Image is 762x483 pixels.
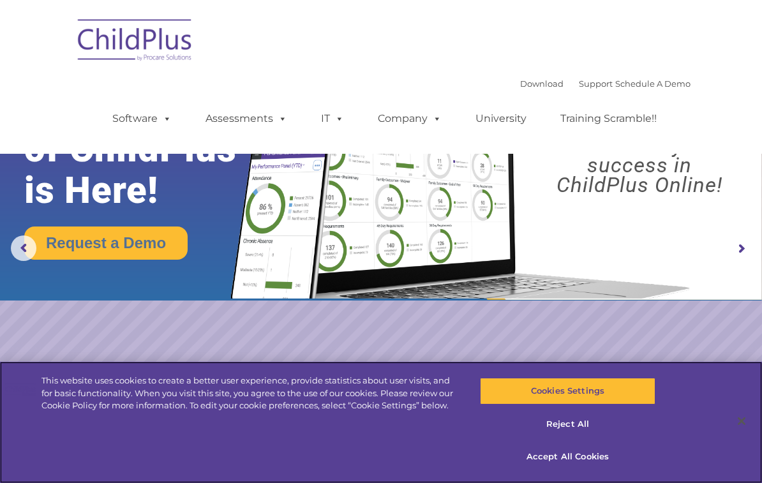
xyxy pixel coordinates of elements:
[193,106,300,131] a: Assessments
[480,378,655,405] button: Cookies Settings
[615,78,691,89] a: Schedule A Demo
[71,10,199,74] img: ChildPlus by Procare Solutions
[480,443,655,470] button: Accept All Cookies
[365,106,454,131] a: Company
[24,227,188,260] a: Request a Demo
[100,106,184,131] a: Software
[41,375,457,412] div: This website uses cookies to create a better user experience, provide statistics about user visit...
[463,106,539,131] a: University
[24,87,267,211] rs-layer: The Future of ChildPlus is Here!
[520,78,691,89] font: |
[728,407,756,435] button: Close
[520,78,564,89] a: Download
[527,96,752,195] rs-layer: Boost your productivity and streamline your success in ChildPlus Online!
[579,78,613,89] a: Support
[308,106,357,131] a: IT
[480,411,655,438] button: Reject All
[548,106,669,131] a: Training Scramble!!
